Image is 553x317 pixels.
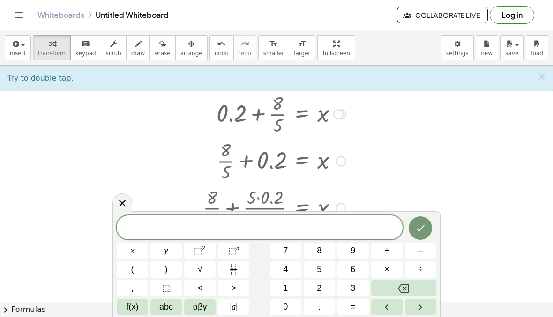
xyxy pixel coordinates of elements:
[289,35,315,60] button: format_sizelarger
[476,35,498,60] button: new
[231,282,236,295] span: >
[337,280,369,296] button: 3
[298,38,306,50] i: format_size
[263,50,284,57] span: smaller
[351,282,355,295] span: 3
[405,261,436,278] button: Divide
[233,35,256,60] button: redoredo
[162,282,170,295] span: ⬚
[371,261,403,278] button: Times
[5,35,31,60] button: insert
[351,244,355,257] span: 9
[337,299,369,315] button: Equals
[531,50,543,57] span: load
[418,263,423,276] span: ÷
[126,35,150,60] button: draw
[283,244,288,257] span: 7
[317,282,321,295] span: 2
[101,35,127,60] button: scrub
[236,244,239,251] sup: n
[283,301,288,313] span: 0
[131,244,135,257] span: x
[304,261,335,278] button: 5
[490,6,534,24] button: Log in
[405,243,436,259] button: Minus
[446,50,469,57] span: settings
[351,301,356,313] span: =
[304,299,335,315] button: .
[150,261,182,278] button: )
[215,50,229,57] span: undo
[150,299,182,315] button: Alphabet
[131,50,145,57] span: draw
[351,263,355,276] span: 6
[198,263,202,276] span: √
[337,243,369,259] button: 9
[500,35,524,60] button: save
[217,38,226,50] i: undo
[270,280,301,296] button: 1
[70,35,101,60] button: keyboardkeypad
[317,244,321,257] span: 8
[117,299,148,315] button: Functions
[384,244,389,257] span: +
[184,261,216,278] button: Square root
[218,299,249,315] button: Absolute value
[117,243,148,259] button: x
[218,243,249,259] button: Superscript
[318,301,321,313] span: .
[180,50,202,57] span: arrange
[228,246,236,255] span: ⬚
[270,299,301,315] button: 0
[184,280,216,296] button: Less than
[38,50,66,57] span: transform
[218,261,249,278] button: Fraction
[317,35,355,60] button: fullscreen
[505,50,518,57] span: save
[33,35,71,60] button: transform
[322,50,350,57] span: fullscreen
[230,302,232,311] span: |
[283,282,288,295] span: 1
[258,35,289,60] button: format_sizesmaller
[150,280,182,296] button: Placeholder
[270,261,301,278] button: 4
[418,244,423,257] span: –
[269,38,278,50] i: format_size
[371,243,403,259] button: Plus
[405,299,436,315] button: Right arrow
[283,263,288,276] span: 4
[317,263,321,276] span: 5
[538,72,546,82] button: ×
[371,299,403,315] button: Left arrow
[131,263,134,276] span: (
[236,302,238,311] span: |
[304,280,335,296] button: 2
[127,301,139,313] span: f(x)
[371,280,436,296] button: Backspace
[230,301,238,313] span: a
[175,35,208,60] button: arrange
[193,301,207,313] span: αβγ
[155,50,170,57] span: erase
[441,35,474,60] button: settings
[149,35,175,60] button: erase
[526,35,548,60] button: load
[75,50,96,57] span: keypad
[10,50,26,57] span: insert
[81,38,90,50] i: keyboard
[37,10,84,20] a: Whiteboards
[209,35,234,60] button: undoundo
[159,301,173,313] span: abc
[405,11,480,19] span: Collaborate Live
[218,280,249,296] button: Greater than
[194,246,202,255] span: ⬚
[165,263,168,276] span: )
[294,50,310,57] span: larger
[11,7,26,22] button: Toggle navigation
[7,74,74,82] span: Try to double tap.
[117,280,148,296] button: ,
[106,50,121,57] span: scrub
[117,261,148,278] button: (
[240,38,249,50] i: redo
